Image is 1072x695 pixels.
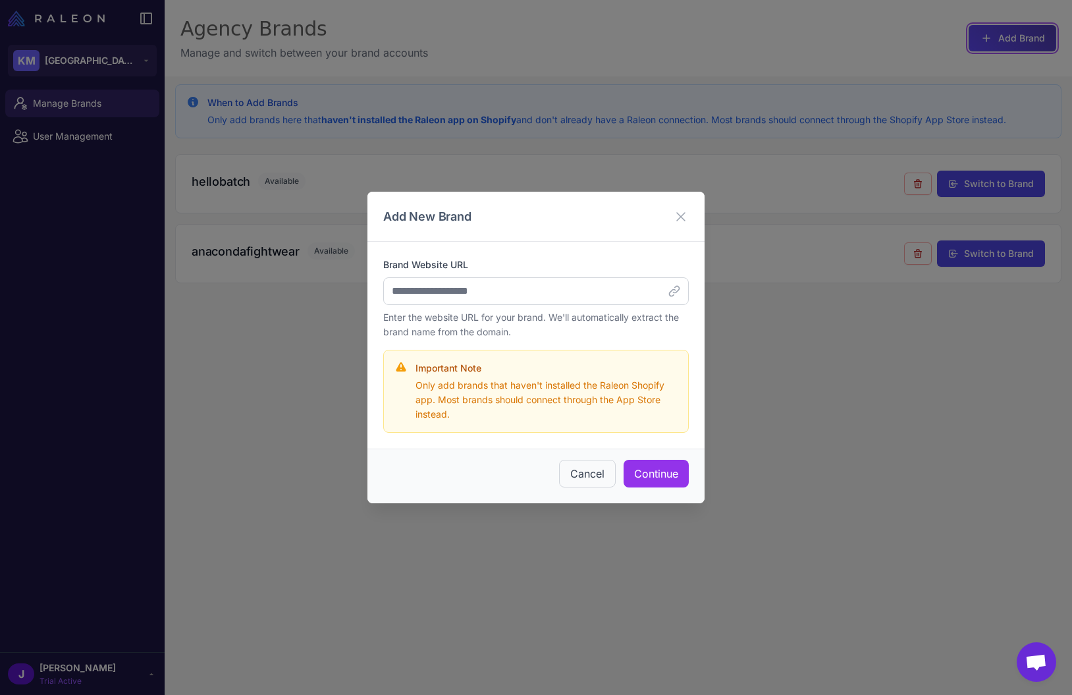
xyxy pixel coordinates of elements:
[383,310,689,339] p: Enter the website URL for your brand. We'll automatically extract the brand name from the domain.
[383,208,471,225] h3: Add New Brand
[559,460,616,487] button: Cancel
[415,378,678,422] p: Only add brands that haven't installed the Raleon Shopify app. Most brands should connect through...
[415,361,678,375] h4: Important Note
[383,258,689,272] label: Brand Website URL
[624,460,689,487] button: Continue
[1017,642,1056,682] div: Open chat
